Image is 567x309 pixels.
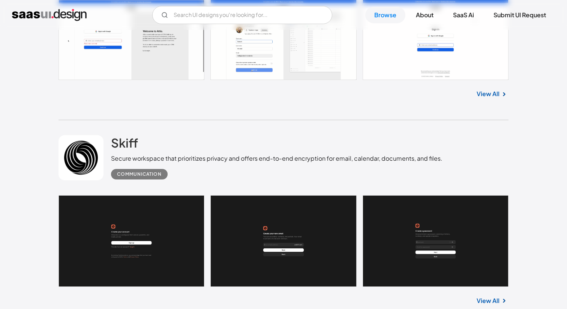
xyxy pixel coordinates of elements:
a: SaaS Ai [444,7,483,23]
h2: Skiff [111,135,138,150]
a: Submit UI Request [484,7,555,23]
form: Email Form [152,6,332,24]
a: home [12,9,87,21]
a: Skiff [111,135,138,154]
div: Secure workspace that prioritizes privacy and offers end-to-end encryption for email, calendar, d... [111,154,442,163]
a: Browse [365,7,405,23]
a: About [407,7,442,23]
input: Search UI designs you're looking for... [152,6,332,24]
div: Communication [117,170,162,179]
a: View All [477,89,499,98]
a: View All [477,296,499,305]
